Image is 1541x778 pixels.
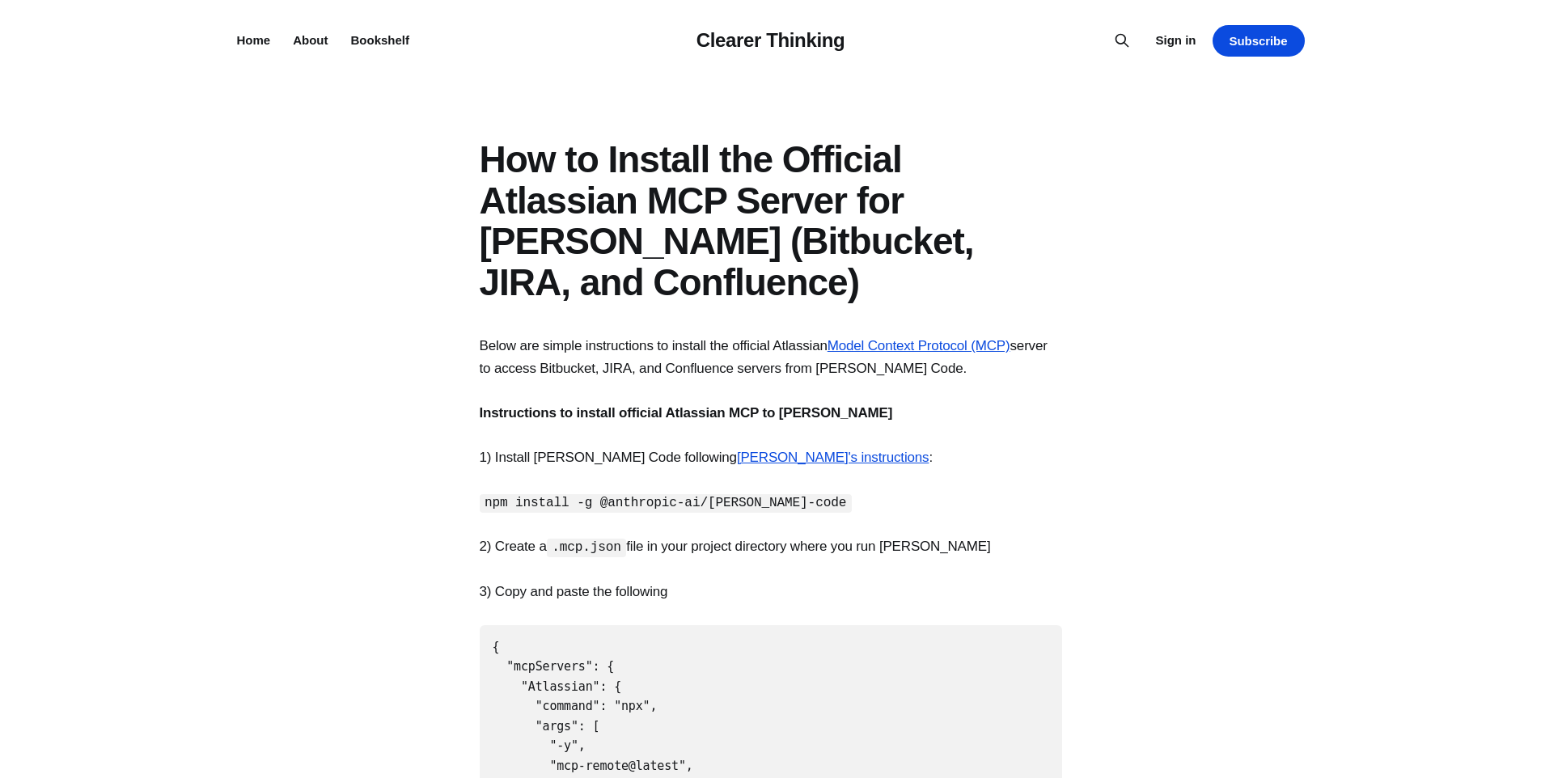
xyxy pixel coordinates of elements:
[696,29,845,51] a: Clearer Thinking
[480,139,1062,302] h1: How to Install the Official Atlassian MCP Server for [PERSON_NAME] (Bitbucket, JIRA, and Confluence)
[480,405,893,421] strong: Instructions to install official Atlassian MCP to [PERSON_NAME]
[1109,27,1135,53] button: Search this site
[480,446,1062,468] p: 1) Install [PERSON_NAME] Code following :
[293,33,328,47] a: About
[1156,31,1196,50] a: Sign in
[480,581,1062,603] p: 3) Copy and paste the following
[480,494,852,513] code: npm install -g @anthropic-ai/[PERSON_NAME]-code
[547,539,627,557] code: .mcp.json
[828,338,1010,353] a: Model Context Protocol (MCP)
[237,33,271,47] a: Home
[480,335,1062,378] p: Below are simple instructions to install the official Atlassian server to access Bitbucket, JIRA,...
[351,33,410,47] a: Bookshelf
[737,450,929,465] a: [PERSON_NAME]'s instructions
[480,535,1062,557] p: 2) Create a file in your project directory where you run [PERSON_NAME]
[1213,25,1305,57] a: Subscribe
